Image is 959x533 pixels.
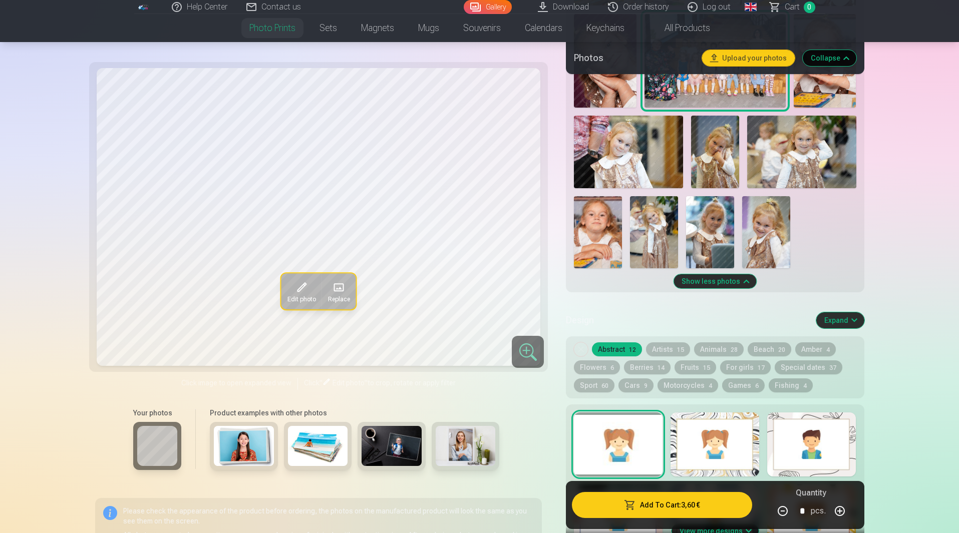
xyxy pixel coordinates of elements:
span: Edit photo [333,379,365,387]
span: 12 [629,346,636,353]
button: Berries14 [624,360,671,374]
span: 15 [677,346,684,353]
a: Keychains [574,14,636,42]
span: 17 [758,364,765,371]
button: Amber4 [795,342,836,356]
button: Show less photos [674,274,756,288]
span: Click image to open expanded view [181,378,291,388]
a: Magnets [349,14,406,42]
h6: Product examples with other photos [206,408,503,418]
button: Upload your photos [702,50,795,66]
div: pcs. [811,499,826,523]
button: Fishing4 [769,378,813,392]
span: 9 [644,382,648,389]
a: Sets [307,14,349,42]
button: Sport60 [574,378,614,392]
span: " [319,379,323,387]
button: Artists15 [646,342,690,356]
span: Сart [785,1,800,13]
button: Add To Cart:3,60 € [572,492,752,518]
span: 6 [610,364,614,371]
a: Photo prints [237,14,307,42]
span: Edit photo [287,295,315,303]
img: /fa1 [138,4,149,10]
p: Please check the appearance of the product before ordering, the photos on the manufactured produc... [123,506,534,526]
button: Motorcycles4 [658,378,718,392]
span: 4 [803,382,807,389]
span: 28 [731,346,738,353]
button: Abstract12 [592,342,642,356]
span: 20 [778,346,785,353]
button: Beach20 [748,342,791,356]
span: 60 [601,382,608,389]
button: Cars9 [618,378,654,392]
h5: Photos [574,51,694,65]
span: 14 [658,364,665,371]
button: Games6 [722,378,765,392]
h5: Quantity [796,487,826,499]
button: For girls17 [720,360,771,374]
a: All products [636,14,722,42]
span: 4 [826,346,830,353]
span: 15 [703,364,710,371]
span: " [365,379,368,387]
span: to crop, rotate or apply filter [368,379,456,387]
span: 6 [755,382,759,389]
span: Click [304,379,319,387]
span: Replace [328,295,350,303]
button: Animals28 [694,342,744,356]
a: Calendars [513,14,574,42]
a: Mugs [406,14,451,42]
h6: Your photos [133,408,181,418]
button: Edit photo [281,273,322,309]
span: 0 [804,2,815,13]
a: Souvenirs [451,14,513,42]
button: Replace [322,273,356,309]
button: Fruits15 [675,360,716,374]
span: 4 [709,382,712,389]
h5: Design [566,313,808,327]
button: Special dates37 [775,360,842,374]
button: Expand [816,312,864,328]
span: 37 [829,364,836,371]
button: Collapse [803,50,856,66]
button: Flowers6 [574,360,620,374]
